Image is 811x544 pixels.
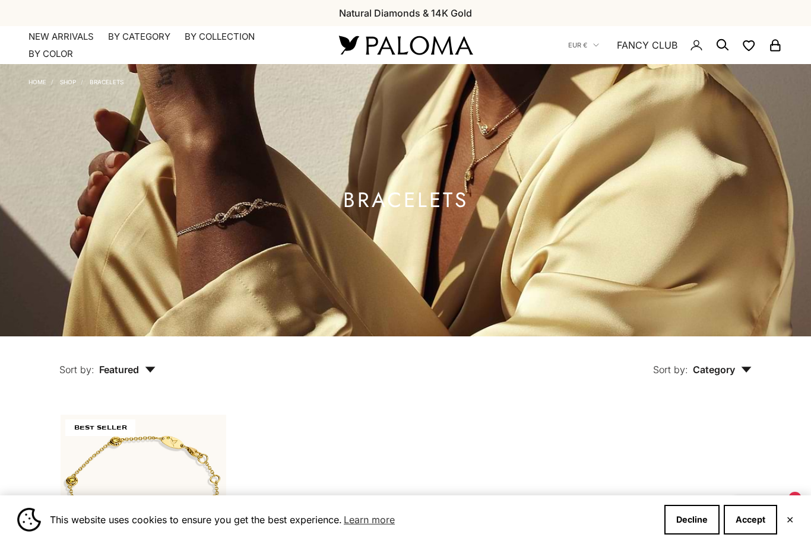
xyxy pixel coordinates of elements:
summary: By Color [28,48,73,60]
span: EUR € [568,40,587,50]
button: EUR € [568,40,599,50]
h1: Bracelets [343,193,468,208]
nav: Breadcrumb [28,76,123,85]
summary: By Collection [185,31,255,43]
span: This website uses cookies to ensure you get the best experience. [50,511,655,529]
button: Sort by: Featured [32,336,183,386]
a: Learn more [342,511,397,529]
span: Featured [99,364,156,376]
span: Sort by: [653,364,688,376]
button: Close [786,516,794,523]
span: BEST SELLER [65,419,135,436]
button: Decline [664,505,720,535]
a: Shop [60,78,76,85]
nav: Secondary navigation [568,26,783,64]
nav: Primary navigation [28,31,311,60]
span: Sort by: [59,364,94,376]
a: NEW ARRIVALS [28,31,94,43]
a: FANCY CLUB [617,37,677,53]
a: Bracelets [90,78,123,85]
span: Category [693,364,752,376]
button: Accept [724,505,777,535]
p: Natural Diamonds & 14K Gold [339,5,472,21]
summary: By Category [108,31,170,43]
img: Cookie banner [17,508,41,532]
button: Sort by: Category [626,336,779,386]
a: Home [28,78,46,85]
